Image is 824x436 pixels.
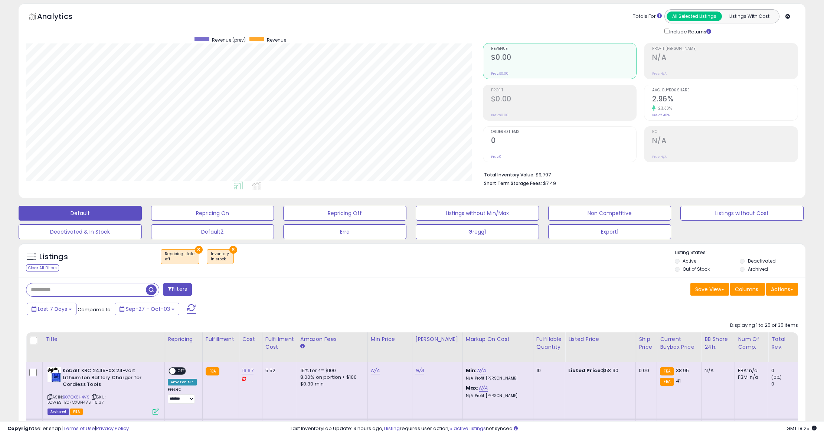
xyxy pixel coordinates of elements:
[652,47,798,51] span: Profit [PERSON_NAME]
[675,249,806,256] p: Listing States:
[568,335,632,343] div: Listed Price
[383,425,400,432] a: 1 listing
[168,387,197,404] div: Preset:
[300,343,305,350] small: Amazon Fees.
[206,335,236,343] div: Fulfillment
[126,305,170,313] span: Sep-27 - Oct-03
[477,367,486,374] a: N/A
[660,367,674,375] small: FBA
[300,374,362,381] div: 8.00% on portion > $100
[771,374,782,380] small: (0%)
[667,12,722,21] button: All Selected Listings
[211,251,230,262] span: Inventory :
[491,53,637,63] h2: $0.00
[787,425,817,432] span: 2025-10-11 18:25 GMT
[652,95,798,105] h2: 2.96%
[415,367,424,374] a: N/A
[291,425,817,432] div: Last InventoryLab Update: 3 hours ago, requires user action, not synced.
[491,95,637,105] h2: $0.00
[704,367,729,374] div: N/A
[7,425,129,432] div: seller snap | |
[676,377,681,384] span: 41
[491,130,637,134] span: Ordered Items
[655,105,672,111] small: 23.33%
[115,303,179,315] button: Sep-27 - Oct-03
[96,425,129,432] a: Privacy Policy
[683,258,696,264] label: Active
[484,172,534,178] b: Total Inventory Value:
[242,335,259,343] div: Cost
[491,88,637,92] span: Profit
[738,367,762,374] div: FBA: n/a
[206,367,219,375] small: FBA
[449,425,486,432] a: 5 active listings
[730,283,765,296] button: Columns
[722,12,777,21] button: Listings With Cost
[479,384,488,392] a: N/A
[267,37,286,43] span: Revenue
[7,425,35,432] strong: Copyright
[690,283,729,296] button: Save View
[568,367,630,374] div: $58.90
[195,246,203,254] button: ×
[462,332,533,362] th: The percentage added to the cost of goods (COGS) that forms the calculator for Min & Max prices.
[78,306,112,313] span: Compared to:
[652,113,670,117] small: Prev: 2.40%
[652,154,667,159] small: Prev: N/A
[70,409,83,415] span: FBA
[491,154,501,159] small: Prev: 0
[536,335,562,351] div: Fulfillable Quantity
[63,367,153,390] b: Kobalt KRC 2445-03 24-volt Lithium Ion Battery Charger for Cordless Tools
[536,367,559,374] div: 10
[416,206,539,221] button: Listings without Min/Max
[46,335,161,343] div: Title
[300,367,362,374] div: 15% for <= $100
[633,13,662,20] div: Totals For
[19,206,142,221] button: Default
[37,11,87,23] h5: Analytics
[652,130,798,134] span: ROI
[771,367,801,374] div: 0
[548,206,671,221] button: Non Competitive
[416,224,539,239] button: Gregg1
[491,113,509,117] small: Prev: $0.00
[229,246,237,254] button: ×
[38,305,67,313] span: Last 7 Days
[738,374,762,381] div: FBM: n/a
[265,335,294,351] div: Fulfillment Cost
[168,379,197,385] div: Amazon AI *
[704,335,732,351] div: BB Share 24h.
[300,335,364,343] div: Amazon Fees
[735,286,758,293] span: Columns
[48,367,61,382] img: 51x4L1iYV9L._SL40_.jpg
[491,47,637,51] span: Revenue
[660,335,698,351] div: Current Buybox Price
[151,206,274,221] button: Repricing On
[63,425,95,432] a: Terms of Use
[730,322,798,329] div: Displaying 1 to 25 of 35 items
[660,378,674,386] small: FBA
[652,88,798,92] span: Avg. Buybox Share
[165,257,195,262] div: off
[48,367,159,414] div: ASIN:
[26,264,59,271] div: Clear All Filters
[212,37,246,43] span: Revenue (prev)
[415,335,460,343] div: [PERSON_NAME]
[484,170,792,179] li: $9,797
[283,206,406,221] button: Repricing Off
[652,136,798,146] h2: N/A
[283,224,406,239] button: Erra
[639,335,654,351] div: Ship Price
[676,367,689,374] span: 38.95
[242,367,254,374] a: 16.67
[151,224,274,239] button: Default2
[568,367,602,374] b: Listed Price:
[491,71,509,76] small: Prev: $0.00
[39,252,68,262] h5: Listings
[652,53,798,63] h2: N/A
[168,335,199,343] div: Repricing
[652,71,667,76] small: Prev: N/A
[466,367,477,374] b: Min:
[543,180,556,187] span: $7.49
[265,367,291,374] div: 5.52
